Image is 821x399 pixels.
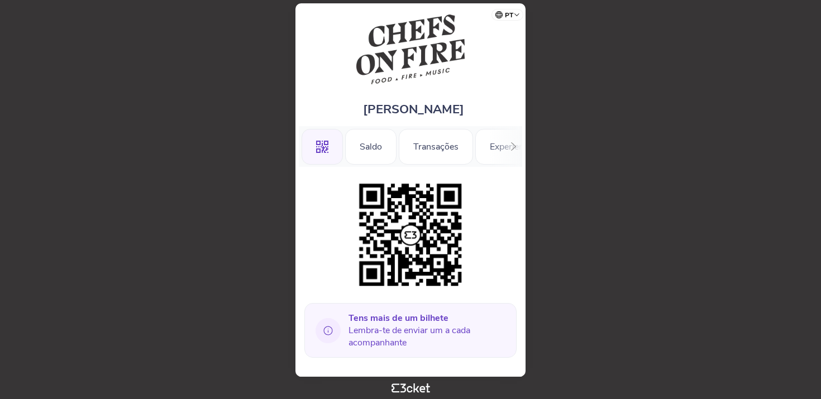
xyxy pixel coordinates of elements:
span: [PERSON_NAME] [363,101,464,118]
img: cfdc4aa3a95b47249b9975b21f7e94fb.png [354,178,467,292]
span: Lembra-te de enviar um a cada acompanhante [349,312,508,349]
b: Tens mais de um bilhete [349,312,448,324]
div: Experiencias [475,129,554,165]
div: Saldo [345,129,397,165]
a: Experiencias [475,140,554,152]
img: Chefs on Fire Madrid 2025 [356,15,464,84]
a: Transações [399,140,473,152]
div: Transações [399,129,473,165]
a: Saldo [345,140,397,152]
